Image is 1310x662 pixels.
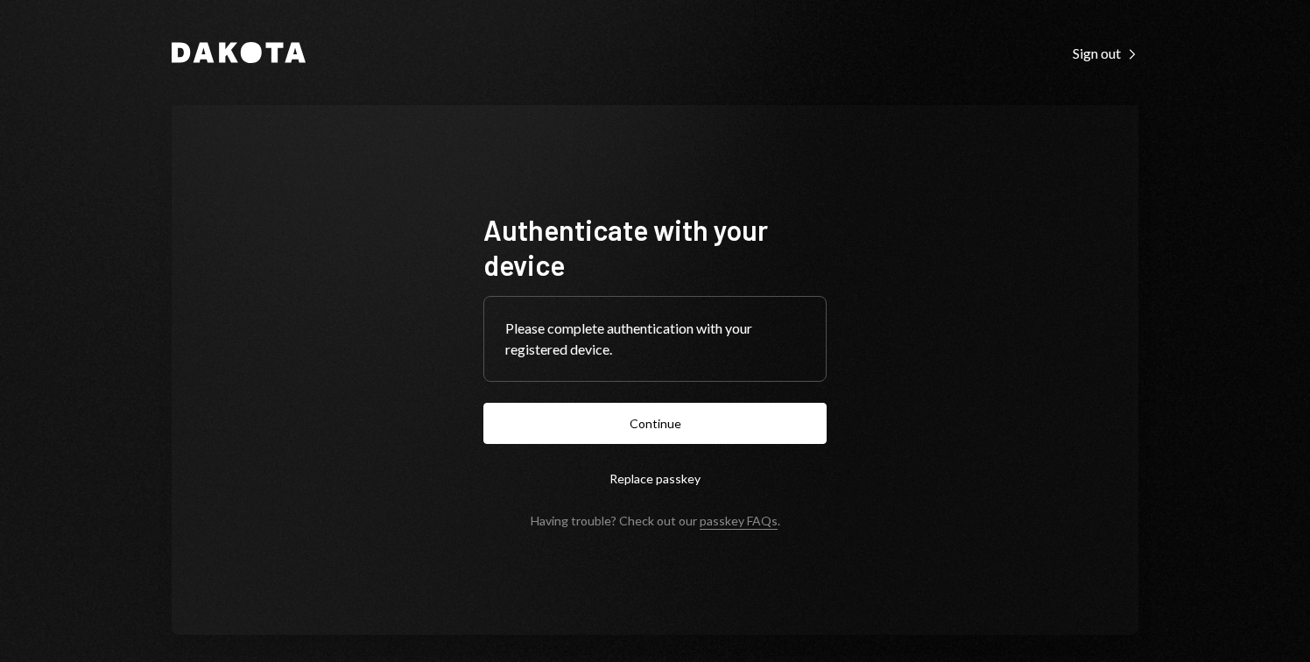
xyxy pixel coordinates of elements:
a: passkey FAQs [700,513,778,530]
a: Sign out [1073,43,1138,62]
div: Sign out [1073,45,1138,62]
button: Replace passkey [483,458,827,499]
div: Please complete authentication with your registered device. [505,318,805,360]
button: Continue [483,403,827,444]
div: Having trouble? Check out our . [531,513,780,528]
h1: Authenticate with your device [483,212,827,282]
